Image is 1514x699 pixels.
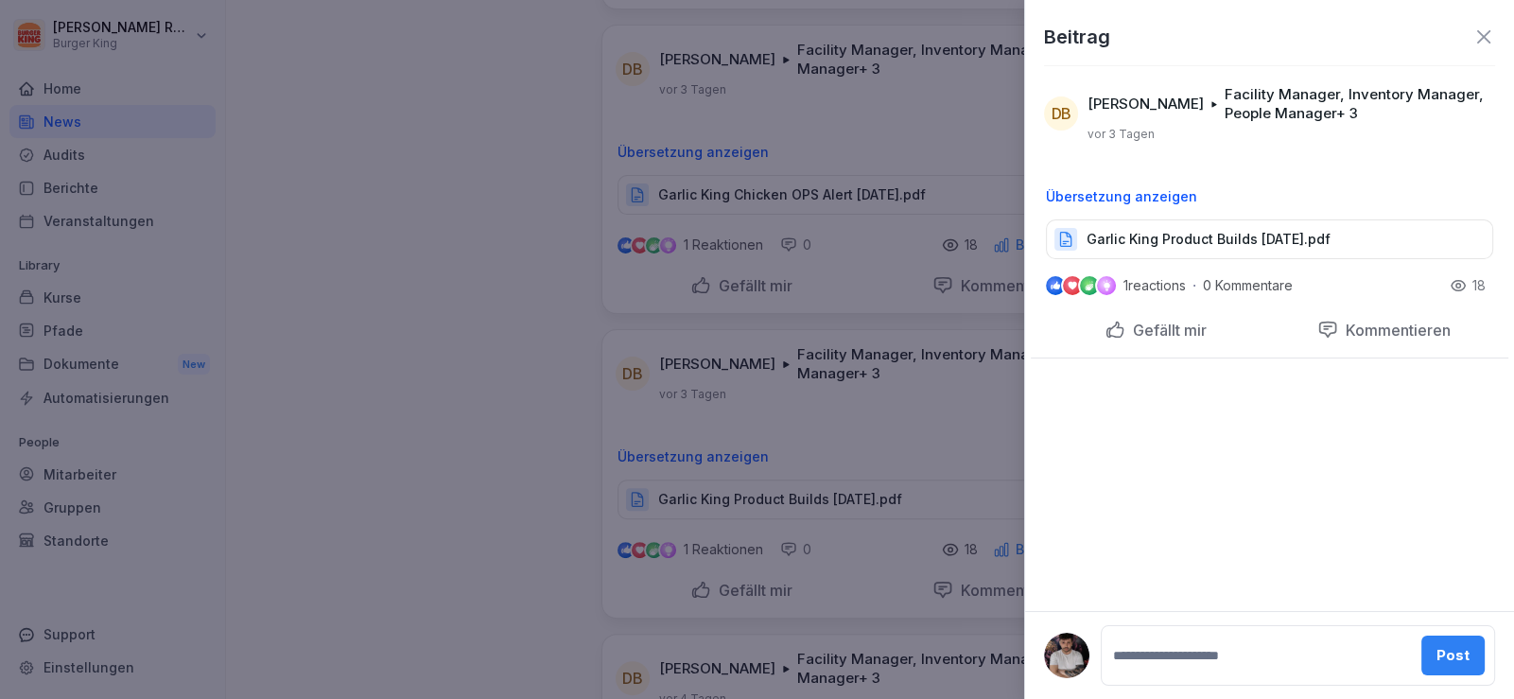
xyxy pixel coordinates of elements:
p: Übersetzung anzeigen [1046,189,1493,204]
p: Gefällt mir [1125,321,1207,340]
p: 18 [1472,276,1486,295]
p: Garlic King Product Builds [DATE].pdf [1087,230,1331,249]
img: tw5tnfnssutukm6nhmovzqwr.png [1044,633,1089,678]
div: DB [1044,96,1078,131]
p: 1 reactions [1123,278,1186,293]
p: [PERSON_NAME] [1088,95,1204,114]
p: 0 Kommentare [1203,278,1307,293]
div: Post [1436,645,1470,666]
a: Garlic King Product Builds [DATE].pdf [1046,236,1493,254]
p: vor 3 Tagen [1088,127,1155,142]
p: Beitrag [1044,23,1110,51]
p: Kommentieren [1338,321,1451,340]
p: Facility Manager, Inventory Manager, People Manager + 3 [1225,85,1486,123]
button: Post [1421,636,1485,675]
